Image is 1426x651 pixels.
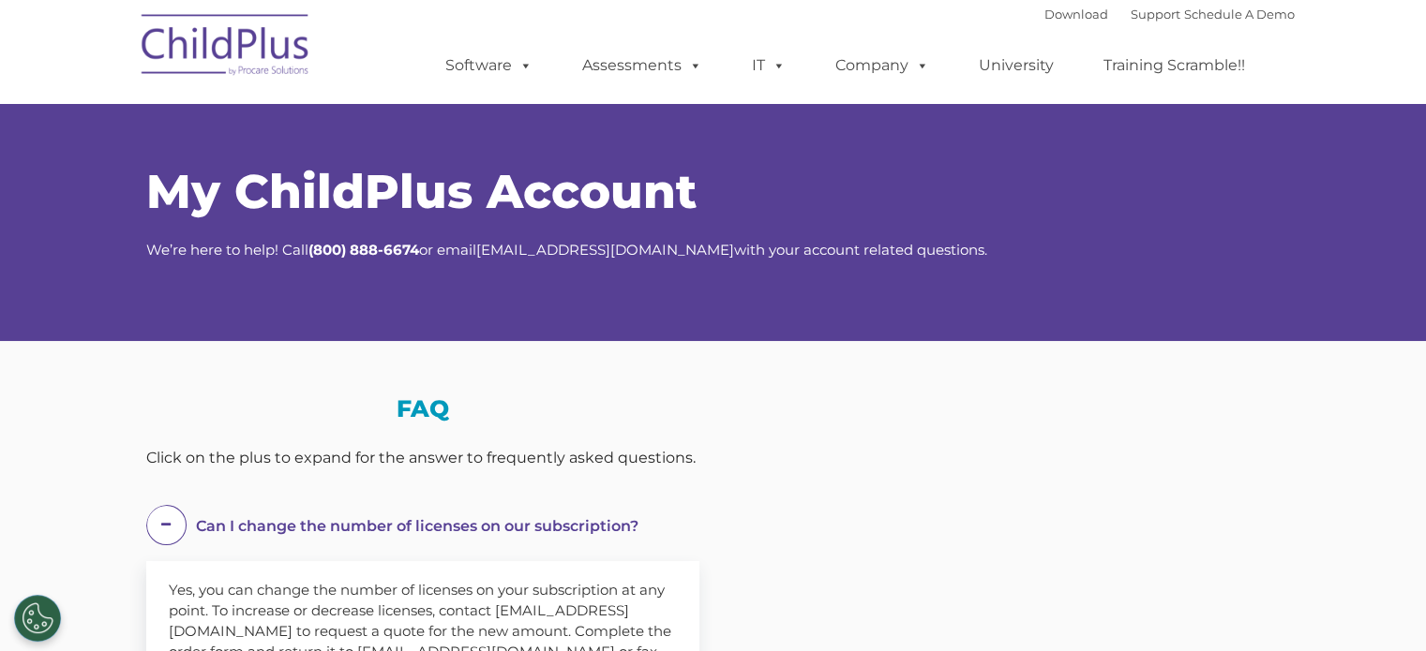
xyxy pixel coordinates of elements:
a: Support [1131,7,1180,22]
a: Training Scramble!! [1085,47,1264,84]
a: Download [1044,7,1108,22]
strong: ( [308,241,313,259]
a: Assessments [563,47,721,84]
span: Can I change the number of licenses on our subscription? [196,517,638,535]
a: Company [817,47,948,84]
div: Click on the plus to expand for the answer to frequently asked questions. [146,444,699,472]
a: University [960,47,1073,84]
font: | [1044,7,1295,22]
button: Cookies Settings [14,595,61,642]
iframe: Form 0 [728,374,1281,514]
img: ChildPlus by Procare Solutions [132,1,320,95]
strong: 800) 888-6674 [313,241,419,259]
a: Schedule A Demo [1184,7,1295,22]
span: We’re here to help! Call or email with your account related questions. [146,241,987,259]
a: Software [427,47,551,84]
h3: FAQ [146,397,699,421]
a: IT [733,47,804,84]
span: My ChildPlus Account [146,163,697,220]
a: [EMAIL_ADDRESS][DOMAIN_NAME] [476,241,734,259]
